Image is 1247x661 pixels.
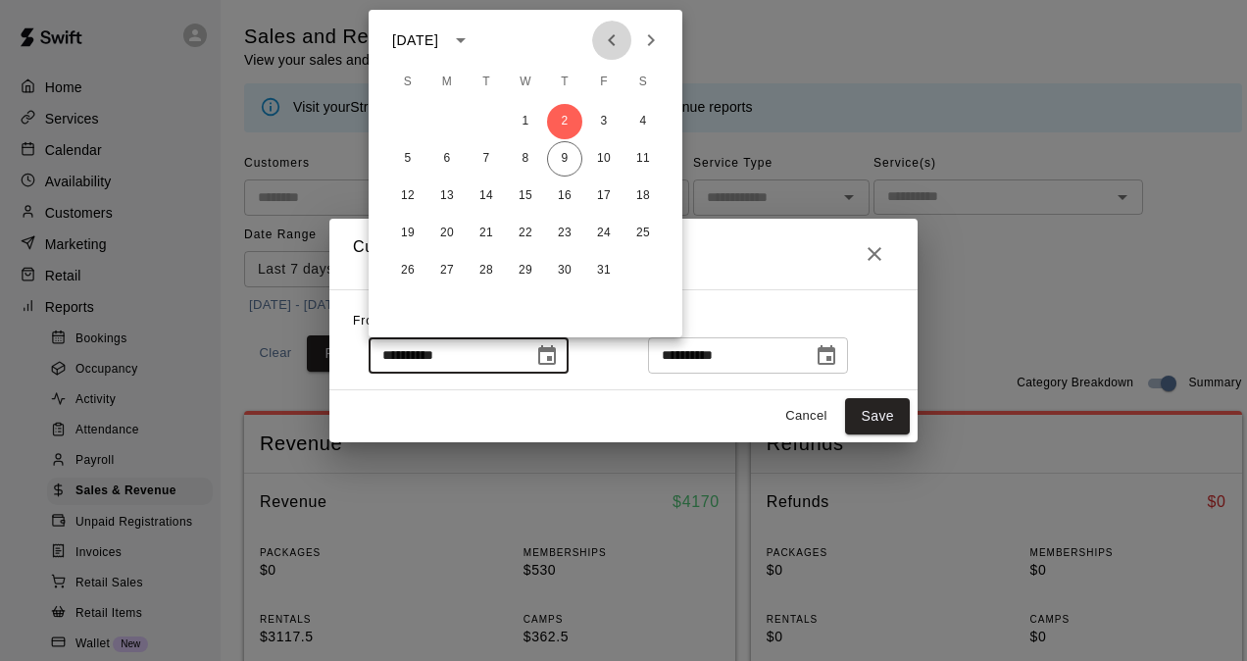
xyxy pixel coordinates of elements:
[547,216,582,251] button: 23
[547,104,582,139] button: 2
[429,63,465,102] span: Monday
[469,216,504,251] button: 21
[508,63,543,102] span: Wednesday
[845,398,910,434] button: Save
[592,21,631,60] button: Previous month
[390,253,425,288] button: 26
[631,21,671,60] button: Next month
[444,24,477,57] button: calendar view is open, switch to year view
[625,141,661,177] button: 11
[469,63,504,102] span: Tuesday
[390,178,425,214] button: 12
[390,216,425,251] button: 19
[774,401,837,432] button: Cancel
[429,178,465,214] button: 13
[547,141,582,177] button: 9
[586,253,622,288] button: 31
[508,216,543,251] button: 22
[625,104,661,139] button: 4
[390,141,425,177] button: 5
[429,253,465,288] button: 27
[586,141,622,177] button: 10
[429,216,465,251] button: 20
[469,141,504,177] button: 7
[392,30,438,51] div: [DATE]
[329,219,918,289] h2: Custom Event Date
[527,336,567,376] button: Choose date, selected date is Oct 2, 2025
[508,253,543,288] button: 29
[547,63,582,102] span: Thursday
[586,104,622,139] button: 3
[855,234,894,274] button: Close
[547,253,582,288] button: 30
[353,314,418,328] span: From Date
[625,216,661,251] button: 25
[586,63,622,102] span: Friday
[625,178,661,214] button: 18
[469,253,504,288] button: 28
[508,178,543,214] button: 15
[508,104,543,139] button: 1
[508,141,543,177] button: 8
[469,178,504,214] button: 14
[807,336,846,376] button: Choose date, selected date is Oct 9, 2025
[586,178,622,214] button: 17
[625,63,661,102] span: Saturday
[547,178,582,214] button: 16
[586,216,622,251] button: 24
[390,63,425,102] span: Sunday
[429,141,465,177] button: 6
